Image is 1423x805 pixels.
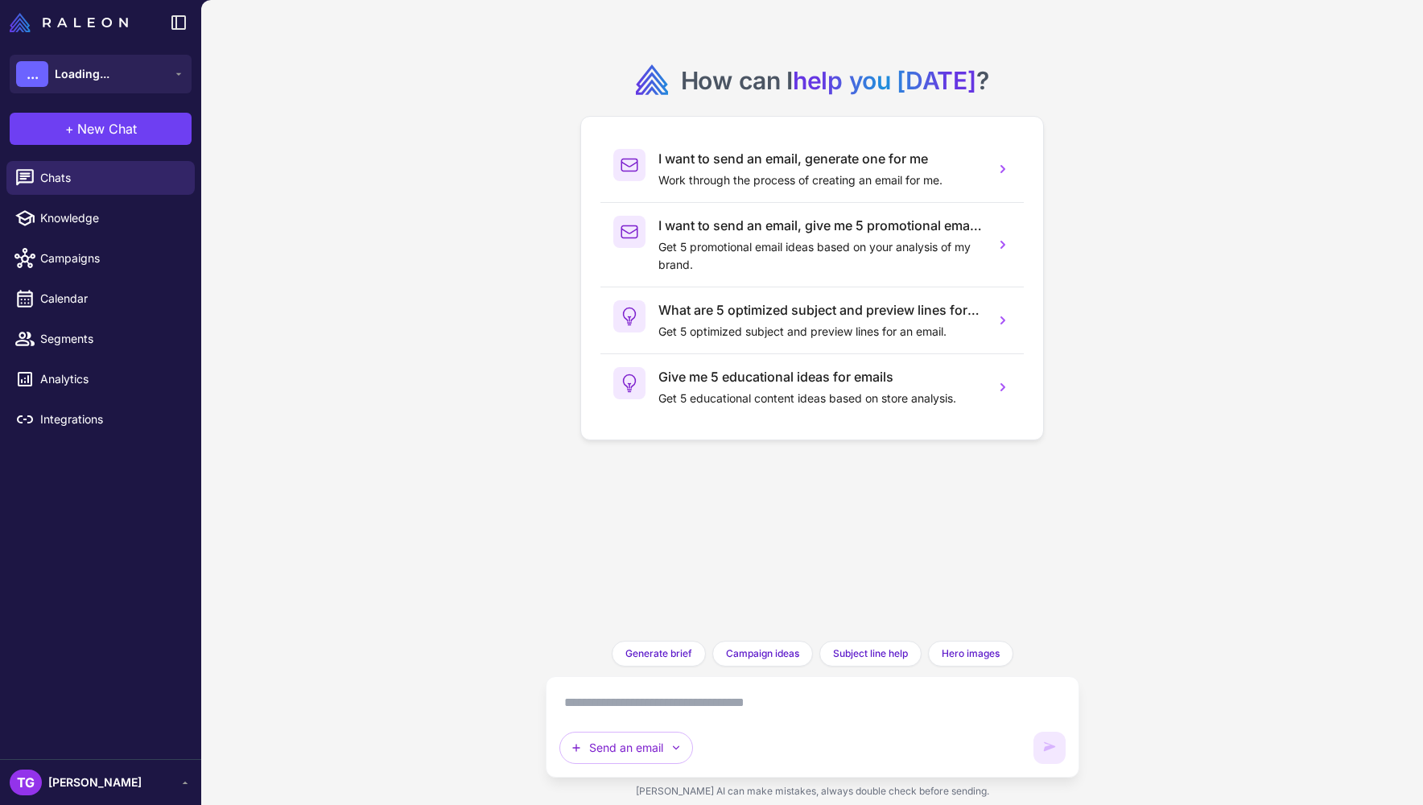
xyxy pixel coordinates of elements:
span: + [65,119,74,138]
span: Subject line help [833,646,908,661]
span: Hero images [942,646,1000,661]
button: Campaign ideas [712,641,813,667]
a: Analytics [6,362,195,396]
a: Calendar [6,282,195,316]
span: help you [DATE] [793,66,976,95]
p: Work through the process of creating an email for me. [658,171,982,189]
span: New Chat [77,119,137,138]
img: Raleon Logo [10,13,128,32]
span: Analytics [40,370,182,388]
h3: Give me 5 educational ideas for emails [658,367,982,386]
span: Campaigns [40,250,182,267]
span: Campaign ideas [726,646,799,661]
h3: I want to send an email, generate one for me [658,149,982,168]
p: Get 5 promotional email ideas based on your analysis of my brand. [658,238,982,274]
div: TG [10,770,42,795]
a: Chats [6,161,195,195]
button: ...Loading... [10,55,192,93]
p: Get 5 optimized subject and preview lines for an email. [658,323,982,341]
button: Send an email [559,732,693,764]
a: Campaigns [6,242,195,275]
p: Get 5 educational content ideas based on store analysis. [658,390,982,407]
span: Loading... [55,65,109,83]
span: Knowledge [40,209,182,227]
a: Integrations [6,402,195,436]
button: Hero images [928,641,1013,667]
span: Calendar [40,290,182,308]
span: Integrations [40,411,182,428]
div: ... [16,61,48,87]
button: Subject line help [819,641,922,667]
div: [PERSON_NAME] AI can make mistakes, always double check before sending. [546,778,1079,805]
h3: I want to send an email, give me 5 promotional email ideas. [658,216,982,235]
h3: What are 5 optimized subject and preview lines for an email? [658,300,982,320]
span: [PERSON_NAME] [48,774,142,791]
span: Generate brief [625,646,692,661]
span: Chats [40,169,182,187]
a: Segments [6,322,195,356]
span: Segments [40,330,182,348]
h2: How can I ? [681,64,989,97]
button: Generate brief [612,641,706,667]
button: +New Chat [10,113,192,145]
a: Knowledge [6,201,195,235]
